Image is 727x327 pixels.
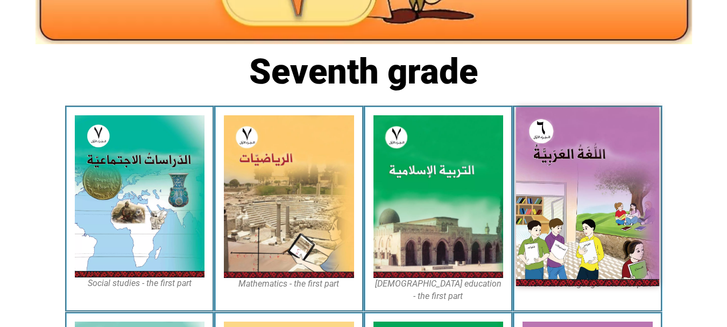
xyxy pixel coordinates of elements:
font: Social studies - the first part [88,278,192,288]
img: Islamic7A-Cover [373,115,504,278]
img: Math7A-Cover [224,115,354,278]
img: Arabic7A-Cover [516,107,659,286]
font: Seventh grade [249,51,478,92]
font: Mathematics - the first part [238,279,339,289]
font: [DEMOGRAPHIC_DATA] education - the first part [375,279,502,301]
